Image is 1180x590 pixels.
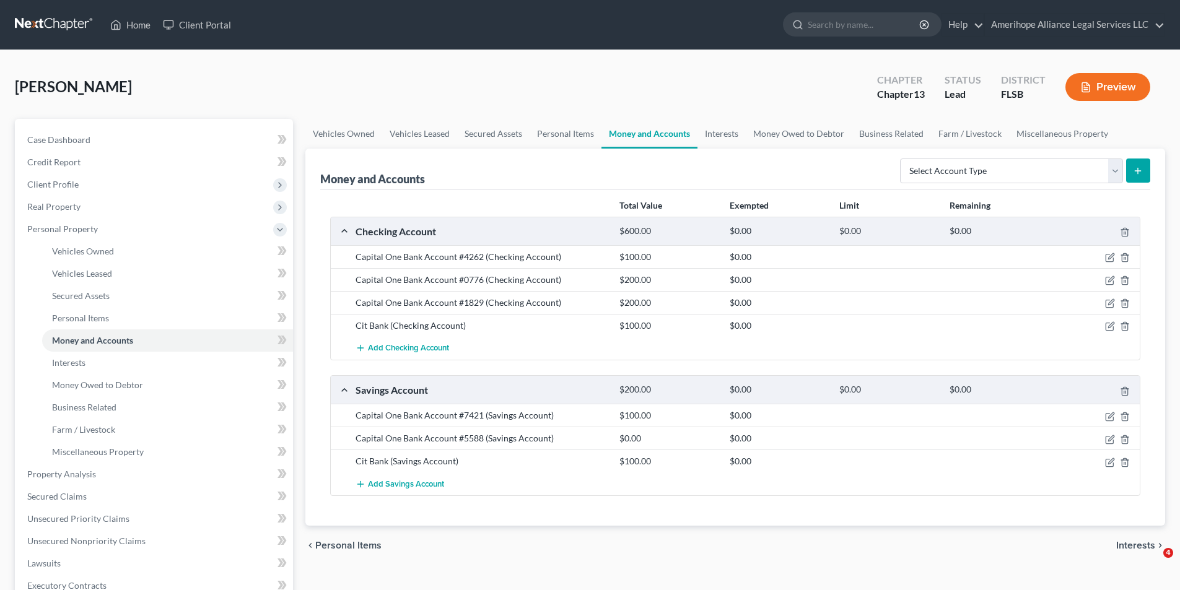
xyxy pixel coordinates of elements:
div: $100.00 [613,409,723,422]
a: Miscellaneous Property [1009,119,1116,149]
div: Checking Account [349,225,613,238]
a: Home [104,14,157,36]
button: Add Checking Account [356,337,449,360]
a: Personal Items [42,307,293,329]
a: Vehicles Owned [42,240,293,262]
span: Personal Property [27,223,98,234]
button: Preview [1065,73,1150,101]
div: $0.00 [833,225,943,237]
i: chevron_right [1155,540,1165,550]
span: Money Owed to Debtor [52,380,143,390]
a: Lawsuits [17,552,293,575]
span: Miscellaneous Property [52,446,144,457]
a: Client Portal [157,14,237,36]
span: Add Savings Account [368,479,444,489]
div: FLSB [1001,87,1046,102]
div: $0.00 [723,432,833,445]
div: $0.00 [723,319,833,332]
span: Money and Accounts [52,335,133,345]
div: $0.00 [723,455,833,467]
button: chevron_left Personal Items [305,540,382,550]
span: Vehicles Leased [52,268,112,279]
a: Secured Assets [457,119,530,149]
input: Search by name... [808,13,921,36]
span: Personal Items [52,313,109,323]
a: Unsecured Nonpriority Claims [17,530,293,552]
i: chevron_left [305,540,315,550]
span: Add Checking Account [368,344,449,354]
span: Credit Report [27,157,81,167]
div: $200.00 [613,384,723,396]
span: Secured Assets [52,290,110,301]
div: $200.00 [613,297,723,309]
div: $0.00 [723,297,833,309]
strong: Total Value [619,200,662,210]
div: $0.00 [723,274,833,286]
a: Farm / Livestock [931,119,1009,149]
span: Secured Claims [27,491,87,501]
a: Amerihope Alliance Legal Services LLC [985,14,1165,36]
div: Capital One Bank Account #1829 (Checking Account) [349,297,613,309]
a: Interests [697,119,746,149]
span: Lawsuits [27,558,61,568]
div: Cit Bank (Checking Account) [349,319,613,332]
div: $0.00 [943,225,1053,237]
div: Savings Account [349,383,613,396]
span: Unsecured Priority Claims [27,513,129,524]
div: Capital One Bank Account #5588 (Savings Account) [349,432,613,445]
strong: Limit [839,200,859,210]
a: Secured Claims [17,485,293,508]
span: Vehicles Owned [52,246,114,256]
a: Credit Report [17,151,293,173]
div: Chapter [877,87,925,102]
a: Money Owed to Debtor [746,119,852,149]
a: Property Analysis [17,463,293,485]
div: $0.00 [943,384,1053,396]
button: Interests chevron_right [1116,540,1165,550]
div: Capital One Bank Account #4262 (Checking Account) [349,251,613,263]
div: $0.00 [723,251,833,263]
span: 4 [1163,548,1173,558]
div: District [1001,73,1046,87]
iframe: Intercom live chat [1138,548,1168,578]
div: $200.00 [613,274,723,286]
div: $0.00 [833,384,943,396]
span: Interests [1116,540,1155,550]
span: Property Analysis [27,469,96,479]
a: Vehicles Leased [382,119,457,149]
span: Real Property [27,201,81,212]
div: Status [945,73,981,87]
div: Capital One Bank Account #7421 (Savings Account) [349,409,613,422]
div: $100.00 [613,319,723,332]
span: Business Related [52,402,116,412]
a: Money and Accounts [601,119,697,149]
a: Personal Items [530,119,601,149]
div: $100.00 [613,455,723,467]
div: Cit Bank (Savings Account) [349,455,613,467]
span: 13 [914,88,925,100]
a: Business Related [42,396,293,419]
a: Help [942,14,984,36]
div: Money and Accounts [320,171,425,186]
strong: Remaining [950,200,990,210]
div: $600.00 [613,225,723,237]
a: Money and Accounts [42,329,293,352]
button: Add Savings Account [356,472,444,495]
a: Unsecured Priority Claims [17,508,293,530]
div: $0.00 [723,409,833,422]
a: Case Dashboard [17,129,293,151]
a: Vehicles Leased [42,262,293,285]
div: $100.00 [613,251,723,263]
div: Capital One Bank Account #0776 (Checking Account) [349,274,613,286]
a: Money Owed to Debtor [42,374,293,396]
span: Unsecured Nonpriority Claims [27,536,146,546]
a: Vehicles Owned [305,119,382,149]
a: Interests [42,352,293,374]
a: Secured Assets [42,285,293,307]
span: Client Profile [27,179,79,189]
div: Lead [945,87,981,102]
div: $0.00 [613,432,723,445]
span: Case Dashboard [27,134,90,145]
div: $0.00 [723,225,833,237]
a: Miscellaneous Property [42,441,293,463]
